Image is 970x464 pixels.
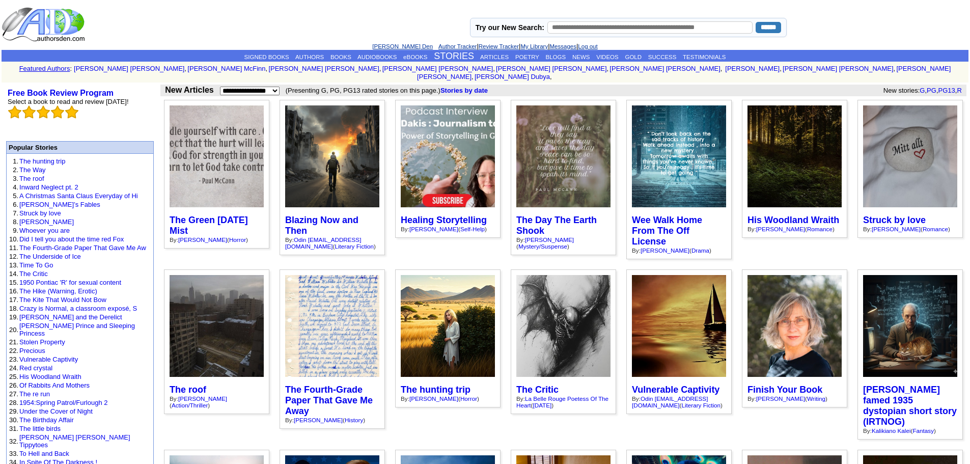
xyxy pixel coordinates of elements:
[19,270,48,278] a: The Critic
[9,347,18,354] font: 22.
[285,215,358,236] a: Blazing Now and Then
[883,87,965,94] font: New stories: , , ,
[596,54,618,60] a: VIDEOS
[525,236,574,243] a: [PERSON_NAME]
[572,54,590,60] a: NEWS
[19,279,121,286] a: 1950 Pontiac 'R' for sexual content
[912,427,934,434] a: Fantasy
[9,253,18,260] font: 12.
[187,65,265,72] a: [PERSON_NAME] McFinn
[285,236,361,250] a: Odin [EMAIL_ADDRESS][DOMAIN_NAME]
[9,296,18,304] font: 17.
[474,74,475,80] font: i
[9,326,18,334] font: 20.
[170,385,206,395] a: The roof
[724,65,780,72] a: [PERSON_NAME]
[19,183,78,191] a: Inward Neglect pt. 2
[480,54,509,60] a: ARTICLES
[172,402,208,408] a: Action/Thriller
[9,235,18,243] font: 10.
[74,65,184,72] a: [PERSON_NAME] [PERSON_NAME]
[872,427,911,434] a: Kalikiano Kalei
[409,226,458,232] a: [PERSON_NAME]
[19,175,44,182] a: The roof
[872,226,921,232] a: [PERSON_NAME]
[267,66,268,72] font: i
[19,296,106,304] a: The Kite That Would Not Bow
[9,144,58,151] font: Popular Stories
[165,86,213,94] b: New Articles
[632,395,726,408] div: By: ( )
[70,65,72,72] font: :
[19,416,74,424] a: The Birthday Affair
[13,166,18,174] font: 2.
[401,385,470,395] a: The hunting trip
[632,395,708,408] a: Odin [EMAIL_ADDRESS][DOMAIN_NAME]
[496,65,606,72] a: [PERSON_NAME] [PERSON_NAME]
[9,279,18,286] font: 15.
[895,66,896,72] font: i
[381,66,382,72] font: i
[747,226,842,232] div: By: ( )
[957,87,961,94] a: R
[578,43,597,49] a: Log out
[9,270,18,278] font: 14.
[335,243,374,250] a: Literary Fiction
[516,385,559,395] a: The Critic
[403,54,427,60] a: eBOOKS
[747,395,842,402] div: By: ( )
[19,407,93,415] a: Under the Cover of Night
[19,65,70,72] a: Featured Authors
[863,385,957,427] a: [PERSON_NAME] famed 1935 dystopian short story (IRTNOG)
[756,226,805,232] a: [PERSON_NAME]
[9,438,18,445] font: 32.
[170,236,264,243] div: By: ( )
[19,356,78,363] a: Vulnerable Captivity
[19,450,69,457] a: To Hell and Back
[401,215,487,225] a: Healing Storytelling
[19,218,74,226] a: [PERSON_NAME]
[13,218,18,226] font: 8.
[807,226,833,232] a: Romance
[19,192,138,200] a: A Christmas Santa Claus Everyday of Hi
[13,209,18,217] font: 7.
[920,87,925,94] a: G
[516,395,608,408] a: La Belle Rouge Poetess Of The Heart
[632,215,702,247] a: Wee Walk Home From The Off License
[691,247,709,254] a: Drama
[782,66,783,72] font: i
[440,87,488,94] a: Stories by date
[19,364,52,372] a: Red crystal
[19,433,130,449] a: [PERSON_NAME] [PERSON_NAME] Tippytoes
[475,73,550,80] a: [PERSON_NAME] Dubya
[285,236,379,250] div: By: ( )
[722,66,723,72] font: i
[9,425,18,432] font: 31.
[9,381,18,389] font: 26.
[372,43,433,49] a: [PERSON_NAME] Den
[632,247,726,254] div: By: ( )
[74,65,951,80] font: , , , , , , , , , ,
[19,287,97,295] a: The Hike (Warning, Erotic)
[409,395,458,402] a: [PERSON_NAME]
[756,395,805,402] a: [PERSON_NAME]
[8,98,129,105] font: Select a book to read and review [DATE]!
[244,54,289,60] a: SIGNED BOOKS
[550,43,576,49] a: Messages
[460,395,477,402] a: Horror
[2,7,87,42] img: logo_ad.gif
[357,54,397,60] a: AUDIOBOOKS
[19,209,61,217] a: Struck by love
[533,402,552,408] a: [DATE]
[286,87,503,94] font: (Presenting G, PG, PG13 rated stories on this page.)
[9,373,18,380] font: 25.
[19,244,146,252] a: The Fourth-Grade Paper That Gave Me Aw
[19,338,65,346] a: Stolen Property
[401,395,495,402] div: By: ( )
[285,385,373,416] a: The Fourth-Grade Paper That Gave Me Away
[938,87,955,94] a: PG13
[401,226,495,232] div: By: ( )
[19,157,65,165] a: The hunting trip
[863,427,957,434] div: By: ( )
[19,322,135,337] a: [PERSON_NAME] Prince and Sleeping Princess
